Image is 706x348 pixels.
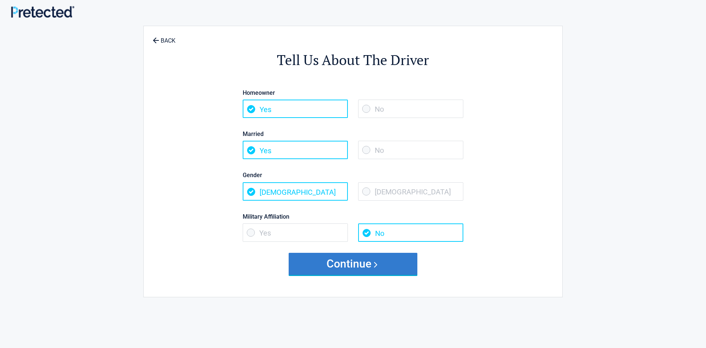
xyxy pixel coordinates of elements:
[243,223,348,242] span: Yes
[11,6,74,17] img: Main Logo
[358,141,463,159] span: No
[358,223,463,242] span: No
[243,141,348,159] span: Yes
[243,212,463,222] label: Military Affiliation
[243,100,348,118] span: Yes
[289,253,417,275] button: Continue
[243,88,463,98] label: Homeowner
[358,182,463,201] span: [DEMOGRAPHIC_DATA]
[243,170,463,180] label: Gender
[184,51,522,69] h2: Tell Us About The Driver
[243,182,348,201] span: [DEMOGRAPHIC_DATA]
[243,129,463,139] label: Married
[358,100,463,118] span: No
[151,31,177,44] a: BACK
